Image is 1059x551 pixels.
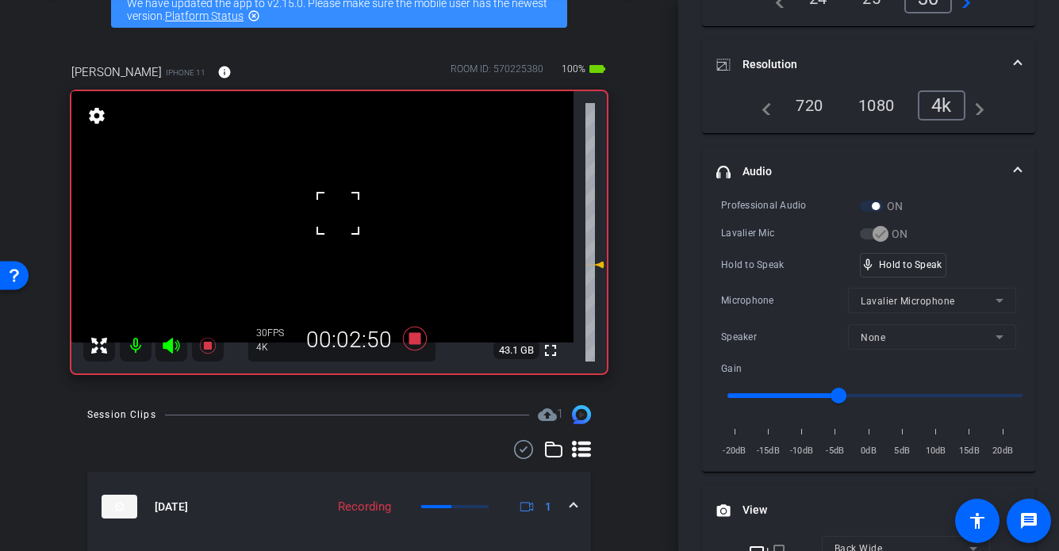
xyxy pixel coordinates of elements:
span: 10dB [923,443,950,459]
span: Destinations for your clips [538,405,563,424]
mat-icon: info [217,65,232,79]
span: [DATE] [155,499,188,515]
div: Gain [721,361,860,377]
mat-icon: battery_std [588,59,607,78]
mat-icon: message [1019,511,1038,530]
div: 30 [256,327,296,339]
span: 5dB [888,443,915,459]
mat-panel-title: View [716,502,1002,518]
img: Session clips [572,405,591,424]
div: Lavalier Mic [721,225,860,241]
div: 4K [256,341,296,354]
span: 15dB [956,443,983,459]
div: 00:02:50 [296,327,402,354]
span: -5dB [822,443,849,459]
mat-icon: highlight_off [247,10,260,22]
mat-icon: navigate_before [753,96,772,115]
span: 1 [545,499,551,515]
mat-expansion-panel-header: Resolution [702,40,1035,90]
span: iPhone 11 [166,67,205,78]
mat-icon: cloud_upload [538,405,557,424]
mat-panel-title: Resolution [716,56,1002,73]
mat-expansion-panel-header: View [702,485,1035,536]
div: Professional Audio [721,197,860,213]
span: 43.1 GB [493,341,539,360]
mat-expansion-panel-header: thumb-nail[DATE]Recording1 [87,472,591,541]
mat-panel-title: Audio [716,163,1002,180]
div: Session Clips [87,407,156,423]
span: -10dB [788,443,815,459]
label: ON [884,198,904,214]
div: Speaker [721,329,848,345]
span: -15dB [754,443,781,459]
div: Recording [330,498,399,516]
mat-expansion-panel-header: Audio [702,147,1035,197]
span: [PERSON_NAME] [71,63,162,81]
span: 20dB [989,443,1016,459]
div: Hold to Speak [721,257,860,273]
span: -20dB [721,443,748,459]
img: thumb-nail [102,495,137,518]
mat-icon: -5 dB [585,255,604,274]
span: 1 [557,407,563,421]
mat-icon: accessibility [968,511,987,530]
span: 0dB [855,443,882,459]
span: FPS [267,327,284,339]
div: ROOM ID: 570225380 [451,62,543,85]
div: Microphone [721,293,848,308]
label: ON [888,226,908,242]
span: 100% [559,56,588,82]
mat-icon: navigate_next [965,96,984,115]
div: Resolution [702,90,1035,133]
mat-icon: settings [86,106,108,125]
div: Audio [702,197,1035,472]
a: Platform Status [165,10,244,22]
mat-icon: fullscreen [541,341,560,360]
span: Hold to Speak [879,259,942,270]
span: mic_none [861,258,875,272]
